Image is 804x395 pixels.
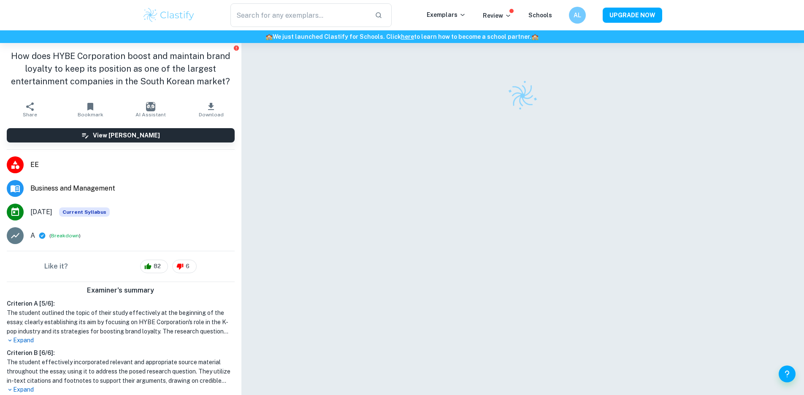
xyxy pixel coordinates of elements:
button: AL [569,7,586,24]
p: Expand [7,336,235,345]
p: Review [483,11,512,20]
img: Clastify logo [502,75,543,116]
button: Report issue [233,45,240,51]
h6: We just launched Clastify for Schools. Click to learn how to become a school partner. [2,32,802,41]
p: Exemplars [427,10,466,19]
div: 6 [172,260,197,273]
button: Breakdown [51,232,79,239]
span: 82 [149,262,165,271]
span: Download [199,112,224,118]
button: Help and Feedback [779,365,796,382]
span: 6 [181,262,194,271]
h6: Criterion A [ 5 / 6 ]: [7,299,235,308]
a: Schools [528,12,552,19]
span: Current Syllabus [59,207,110,217]
span: AI Assistant [135,112,166,118]
h1: The student outlined the topic of their study effectively at the beginning of the essay, clearly ... [7,308,235,336]
button: View [PERSON_NAME] [7,128,235,142]
span: EE [30,160,235,170]
span: ( ) [49,232,81,240]
h6: View [PERSON_NAME] [93,131,160,140]
p: A [30,231,35,241]
button: Download [181,98,241,121]
p: Expand [7,385,235,394]
div: This exemplar is based on the current syllabus. Feel free to refer to it for inspiration/ideas wh... [59,207,110,217]
h1: The student effectively incorporated relevant and appropriate source material throughout the essa... [7,357,235,385]
span: 🏫 [265,33,273,40]
div: 82 [140,260,168,273]
span: Share [23,112,37,118]
span: Business and Management [30,183,235,193]
h6: Criterion B [ 6 / 6 ]: [7,348,235,357]
h6: Like it? [44,261,68,271]
span: Bookmark [78,112,103,118]
input: Search for any exemplars... [230,3,368,27]
h6: AL [572,11,582,20]
h6: Examiner's summary [3,285,238,296]
h1: How does HYBE Corporation boost and maintain brand loyalty to keep its position as one of the lar... [7,50,235,88]
span: [DATE] [30,207,52,217]
button: Bookmark [60,98,121,121]
button: AI Assistant [121,98,181,121]
a: here [401,33,414,40]
span: 🏫 [531,33,539,40]
img: AI Assistant [146,102,155,111]
img: Clastify logo [142,7,196,24]
button: UPGRADE NOW [603,8,662,23]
